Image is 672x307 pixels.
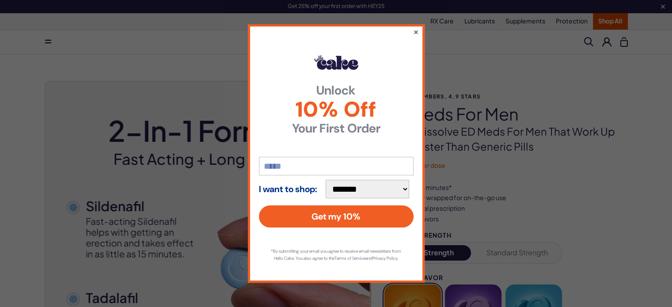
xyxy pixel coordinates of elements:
[413,27,418,37] button: ×
[372,255,397,261] a: Privacy Policy
[314,55,358,69] img: Hello Cake
[334,255,365,261] a: Terms of Service
[259,184,317,194] strong: I want to shop:
[259,99,414,120] span: 10% Off
[259,84,414,97] strong: Unlock
[259,122,414,135] strong: Your First Order
[259,205,414,227] button: Get my 10%
[268,248,405,262] p: *By submitting your email you agree to receive email newsletters from Hello Cake. You also agree ...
